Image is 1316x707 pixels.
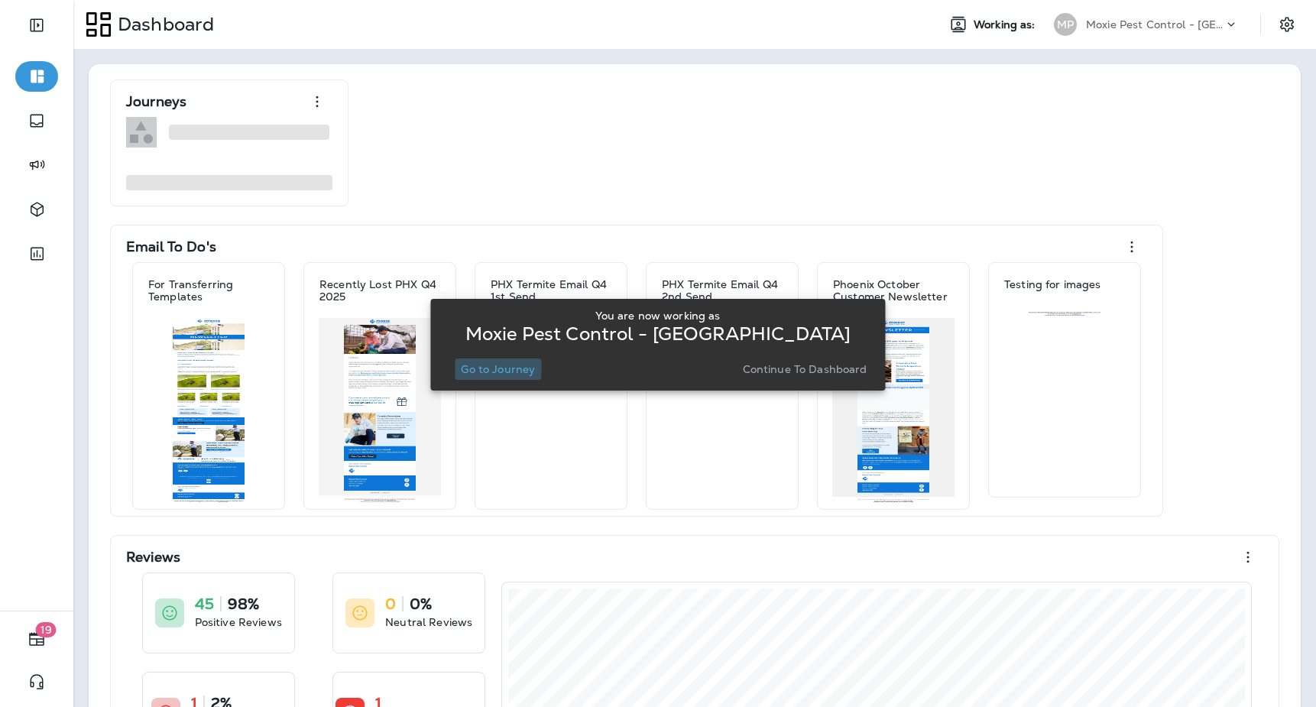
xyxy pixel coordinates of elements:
button: 19 [15,624,58,654]
img: fc32a3c7-47e1-481e-a672-de5d736a1730.jpg [1003,306,1126,317]
button: Settings [1273,11,1301,38]
span: 19 [36,622,57,637]
p: 0% [410,596,432,611]
p: Neutral Reviews [385,615,472,630]
p: Reviews [126,550,180,565]
p: Continue to Dashboard [743,363,867,375]
p: Go to Journey [461,363,535,375]
p: Dashboard [112,13,214,36]
p: For Transferring Templates [148,278,269,303]
p: 0 [385,596,396,611]
p: Phoenix October Customer Newsletter [833,278,954,303]
p: Moxie Pest Control - [GEOGRAPHIC_DATA] [465,328,851,340]
p: Positive Reviews [195,615,282,630]
img: 12820229-21fb-401e-aef3-c22588081ebb.jpg [832,318,955,503]
p: Email To Do's [126,239,216,255]
span: Working as: [974,18,1039,31]
p: Journeys [126,94,186,109]
p: Testing for images [1004,278,1101,290]
p: You are now working as [595,310,720,322]
p: 45 [195,596,214,611]
div: MP [1054,13,1077,36]
p: 98% [228,596,259,611]
button: Expand Sidebar [15,10,58,41]
button: Go to Journey [455,358,541,380]
button: Continue to Dashboard [737,358,874,380]
p: Moxie Pest Control - [GEOGRAPHIC_DATA] [1086,18,1224,31]
img: d4a54c0c-4430-43d9-8dfb-3414adc79b97.jpg [147,318,270,503]
img: 7e7e2004-ed13-45e4-8f1f-5bb567bedf6f.jpg [319,318,441,503]
p: Recently Lost PHX Q4 2025 [319,278,440,303]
